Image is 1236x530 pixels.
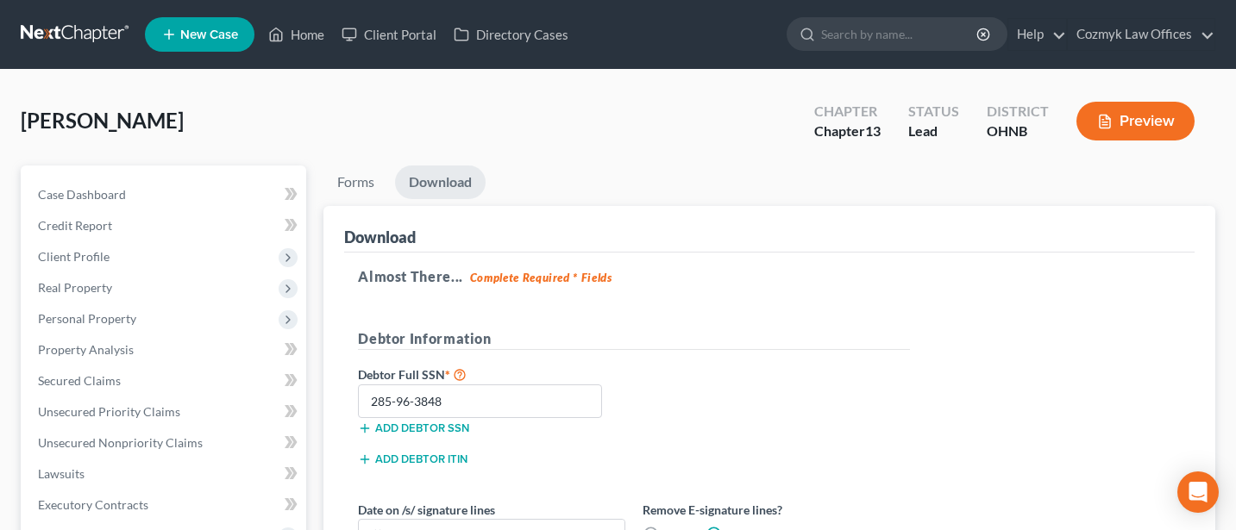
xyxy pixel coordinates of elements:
[24,179,306,210] a: Case Dashboard
[358,452,467,466] button: Add debtor ITIN
[987,102,1049,122] div: District
[260,19,333,50] a: Home
[865,122,881,139] span: 13
[24,396,306,427] a: Unsecured Priority Claims
[38,435,203,450] span: Unsecured Nonpriority Claims
[38,373,121,388] span: Secured Claims
[1177,471,1219,513] div: Open Intercom Messenger
[21,108,184,133] span: [PERSON_NAME]
[24,458,306,489] a: Lawsuits
[358,266,1181,287] h5: Almost There...
[38,466,85,481] span: Lawsuits
[38,404,180,419] span: Unsecured Priority Claims
[643,501,910,519] label: Remove E-signature lines?
[1068,19,1214,50] a: Cozmyk Law Offices
[24,489,306,521] a: Executory Contracts
[323,165,388,199] a: Forms
[821,18,979,50] input: Search by name...
[38,497,148,512] span: Executory Contracts
[38,187,126,202] span: Case Dashboard
[38,311,136,326] span: Personal Property
[24,210,306,241] a: Credit Report
[349,364,634,384] label: Debtor Full SSN
[24,427,306,458] a: Unsecured Nonpriority Claims
[38,280,112,295] span: Real Property
[395,165,486,199] a: Download
[1008,19,1066,50] a: Help
[38,249,110,264] span: Client Profile
[344,227,416,247] div: Download
[814,102,881,122] div: Chapter
[358,328,910,350] h5: Debtor Information
[333,19,445,50] a: Client Portal
[908,122,959,141] div: Lead
[38,342,134,357] span: Property Analysis
[180,28,238,41] span: New Case
[358,421,469,435] button: Add debtor SSN
[470,271,612,284] strong: Complete Required * Fields
[358,384,602,419] input: XXX-XX-XXXX
[24,365,306,396] a: Secured Claims
[987,122,1049,141] div: OHNB
[38,218,112,233] span: Credit Report
[1076,102,1195,140] button: Preview
[908,102,959,122] div: Status
[445,19,577,50] a: Directory Cases
[24,334,306,365] a: Property Analysis
[358,501,495,519] label: Date on /s/ signature lines
[814,122,881,141] div: Chapter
